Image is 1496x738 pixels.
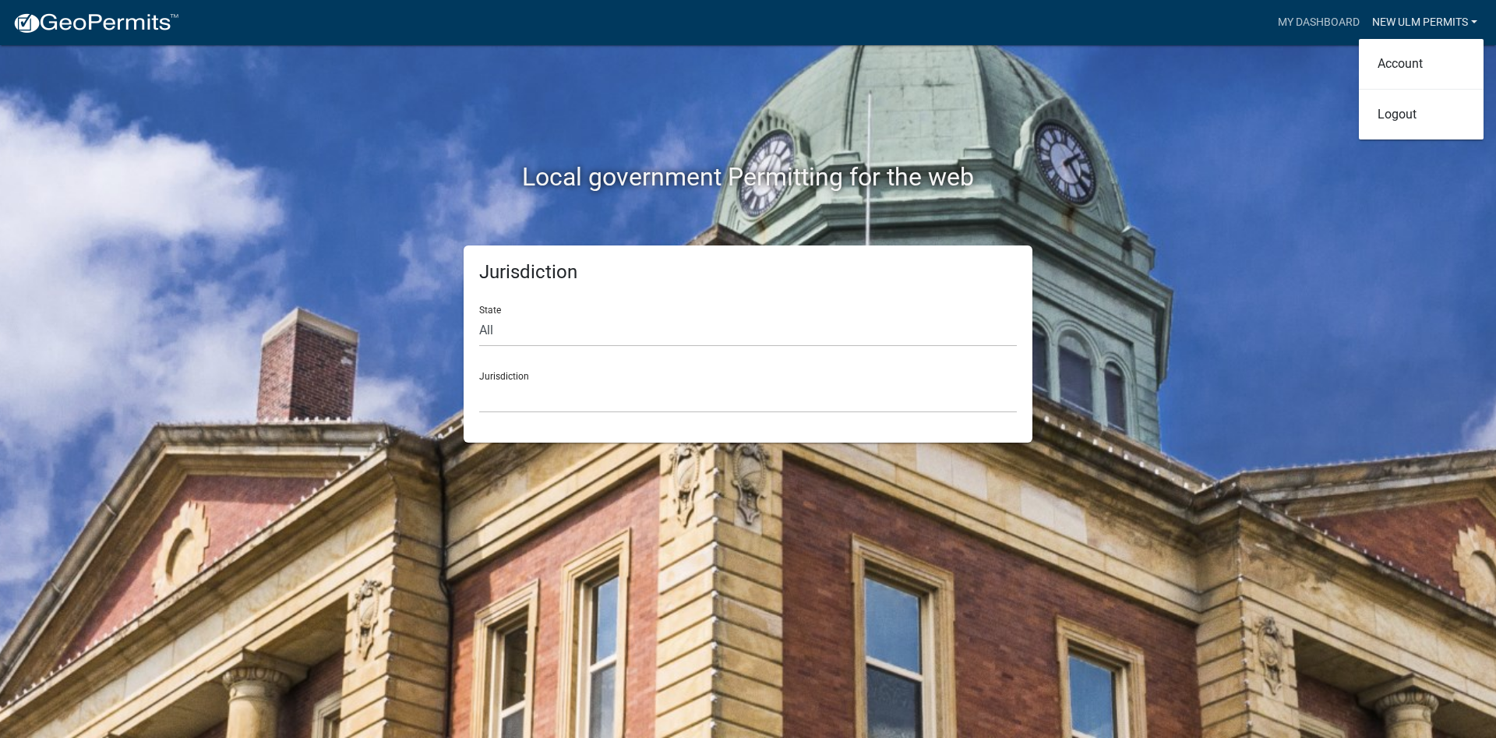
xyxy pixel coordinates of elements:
[1272,8,1366,37] a: My Dashboard
[316,162,1180,192] h2: Local government Permitting for the web
[1359,45,1484,83] a: Account
[1359,39,1484,139] div: New Ulm Permits
[479,261,1017,284] h5: Jurisdiction
[1366,8,1484,37] a: New Ulm Permits
[1359,96,1484,133] a: Logout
